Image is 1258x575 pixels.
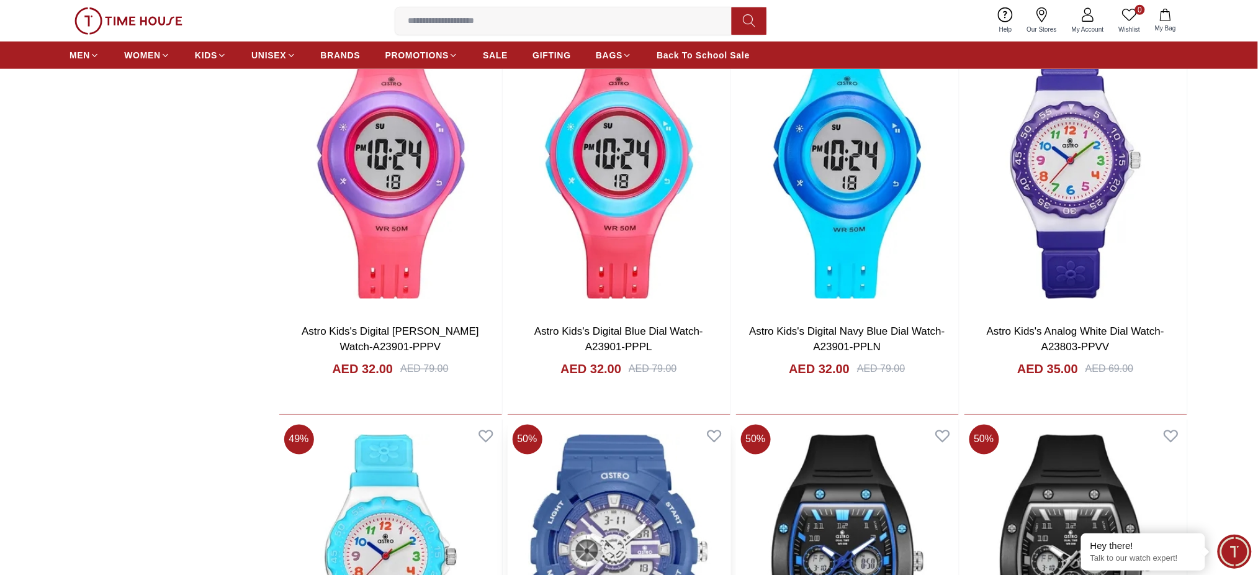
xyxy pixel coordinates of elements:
img: Astro Kids's Analog White Dial Watch-A23803-PPVV [964,22,1187,314]
span: SALE [483,49,508,61]
span: WOMEN [124,49,161,61]
button: My Bag [1148,6,1184,35]
a: PROMOTIONS [385,44,459,66]
h4: AED 32.00 [789,360,850,378]
a: Back To School Sale [657,44,750,66]
span: 50 % [969,425,999,455]
span: GIFTING [532,49,571,61]
div: Chat Widget [1218,535,1252,569]
div: AED 79.00 [857,361,905,376]
a: Astro Kids's Analog White Dial Watch-A23803-PPVV [987,325,1164,353]
img: ... [74,7,182,35]
a: BRANDS [321,44,361,66]
img: Astro Kids's Digital Blue Dial Watch-A23901-PPPL [508,22,730,314]
span: PROMOTIONS [385,49,449,61]
a: BAGS [596,44,632,66]
h4: AED 32.00 [560,360,621,378]
a: WOMEN [124,44,170,66]
a: GIFTING [532,44,571,66]
span: My Bag [1150,24,1181,33]
span: 49 % [284,425,314,455]
div: AED 79.00 [629,361,676,376]
a: Help [992,5,1020,37]
a: Our Stores [1020,5,1064,37]
span: KIDS [195,49,217,61]
span: BRANDS [321,49,361,61]
span: 0 [1135,5,1145,15]
div: Hey there! [1090,540,1196,552]
span: Wishlist [1114,25,1145,34]
a: MEN [70,44,99,66]
p: Talk to our watch expert! [1090,553,1196,564]
a: SALE [483,44,508,66]
span: Our Stores [1022,25,1062,34]
span: 50 % [741,425,771,455]
a: 0Wishlist [1112,5,1148,37]
a: UNISEX [251,44,295,66]
span: 50 % [513,425,542,455]
span: My Account [1067,25,1109,34]
span: UNISEX [251,49,286,61]
a: Astro Kids's Digital [PERSON_NAME] Watch-A23901-PPPV [302,325,479,353]
div: AED 69.00 [1085,361,1133,376]
img: Astro Kids's Digital Navy Blue Dial Watch-A23901-PPLN [736,22,959,314]
h4: AED 32.00 [332,360,393,378]
div: AED 79.00 [400,361,448,376]
h4: AED 35.00 [1017,360,1078,378]
a: Astro Kids's Digital Blue Dial Watch-A23901-PPPL [534,325,703,353]
a: Astro Kids's Digital Navy Blue Dial Watch-A23901-PPLN [749,325,945,353]
span: Help [994,25,1017,34]
span: MEN [70,49,90,61]
a: KIDS [195,44,227,66]
span: Back To School Sale [657,49,750,61]
img: Astro Kids's Digital Violet Dial Watch-A23901-PPPV [279,22,502,314]
span: BAGS [596,49,622,61]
